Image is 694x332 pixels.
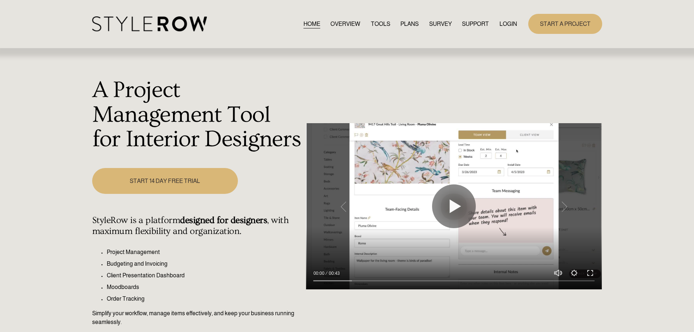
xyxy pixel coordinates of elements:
[462,20,489,28] span: SUPPORT
[92,168,238,194] a: START 14 DAY FREE TRIAL
[107,248,302,257] p: Project Management
[330,19,360,29] a: OVERVIEW
[303,19,320,29] a: HOME
[92,215,302,237] h4: StyleRow is a platform , with maximum flexibility and organization.
[107,259,302,268] p: Budgeting and Invoicing
[107,271,302,280] p: Client Presentation Dashboard
[499,19,517,29] a: LOGIN
[371,19,390,29] a: TOOLS
[180,215,267,226] strong: designed for designers
[107,294,302,303] p: Order Tracking
[92,309,302,327] p: Simplify your workflow, manage items effectively, and keep your business running seamlessly.
[92,16,207,31] img: StyleRow
[429,19,452,29] a: SURVEY
[92,78,302,152] h1: A Project Management Tool for Interior Designers
[313,270,326,277] div: Current time
[462,19,489,29] a: folder dropdown
[326,270,341,277] div: Duration
[400,19,419,29] a: PLANS
[313,278,595,284] input: Seek
[107,283,302,292] p: Moodboards
[432,184,476,228] button: Play
[528,14,602,34] a: START A PROJECT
